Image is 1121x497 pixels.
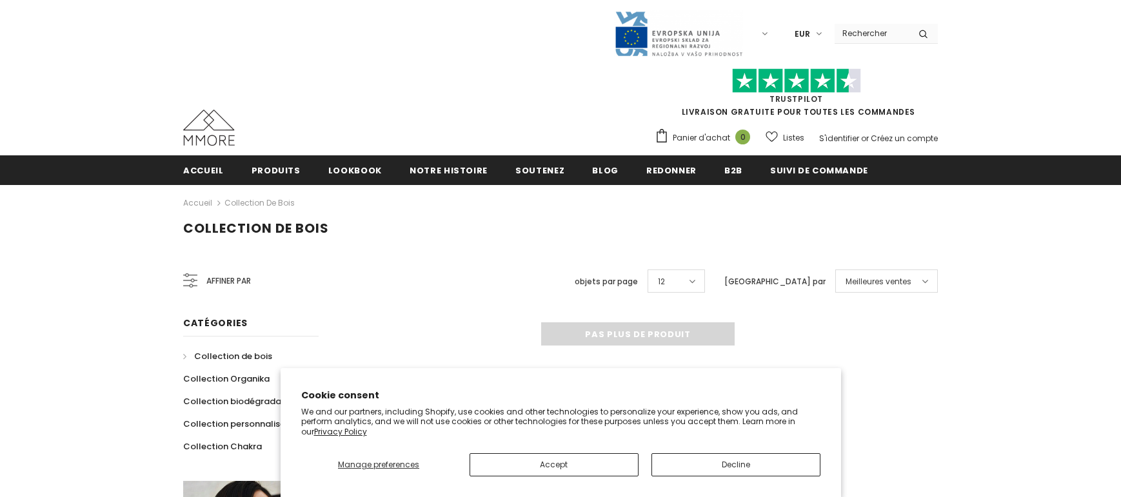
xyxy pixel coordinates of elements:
[646,155,697,184] a: Redonner
[183,195,212,211] a: Accueil
[183,373,270,385] span: Collection Organika
[614,10,743,57] img: Javni Razpis
[646,164,697,177] span: Redonner
[206,274,251,288] span: Affiner par
[470,453,639,476] button: Accept
[410,155,488,184] a: Notre histoire
[252,155,301,184] a: Produits
[183,317,248,329] span: Catégories
[770,164,868,177] span: Suivi de commande
[183,110,235,146] img: Cas MMORE
[183,440,262,453] span: Collection Chakra
[655,128,757,148] a: Panier d'achat 0
[183,219,329,237] span: Collection de bois
[732,68,861,93] img: Faites confiance aux étoiles pilotes
[183,395,295,407] span: Collection biodégradable
[410,164,488,177] span: Notre histoire
[871,133,938,144] a: Créez un compte
[592,164,619,177] span: Blog
[183,418,290,430] span: Collection personnalisée
[183,164,224,177] span: Accueil
[183,367,270,390] a: Collection Organika
[592,155,619,184] a: Blog
[769,93,823,104] a: TrustPilot
[515,164,564,177] span: soutenez
[183,435,262,458] a: Collection Chakra
[651,453,820,476] button: Decline
[724,155,742,184] a: B2B
[301,389,820,402] h2: Cookie consent
[783,132,804,144] span: Listes
[183,390,295,413] a: Collection biodégradable
[724,164,742,177] span: B2B
[183,345,272,367] a: Collection de bois
[673,132,730,144] span: Panier d'achat
[724,275,826,288] label: [GEOGRAPHIC_DATA] par
[252,164,301,177] span: Produits
[655,74,938,117] span: LIVRAISON GRATUITE POUR TOUTES LES COMMANDES
[835,24,909,43] input: Search Site
[735,130,750,144] span: 0
[819,133,859,144] a: S'identifier
[766,126,804,149] a: Listes
[328,155,382,184] a: Lookbook
[575,275,638,288] label: objets par page
[658,275,665,288] span: 12
[846,275,911,288] span: Meilleures ventes
[795,28,810,41] span: EUR
[614,28,743,39] a: Javni Razpis
[183,413,290,435] a: Collection personnalisée
[338,459,419,470] span: Manage preferences
[194,350,272,362] span: Collection de bois
[314,426,367,437] a: Privacy Policy
[861,133,869,144] span: or
[770,155,868,184] a: Suivi de commande
[301,407,820,437] p: We and our partners, including Shopify, use cookies and other technologies to personalize your ex...
[224,197,295,208] a: Collection de bois
[301,453,457,476] button: Manage preferences
[515,155,564,184] a: soutenez
[183,155,224,184] a: Accueil
[328,164,382,177] span: Lookbook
